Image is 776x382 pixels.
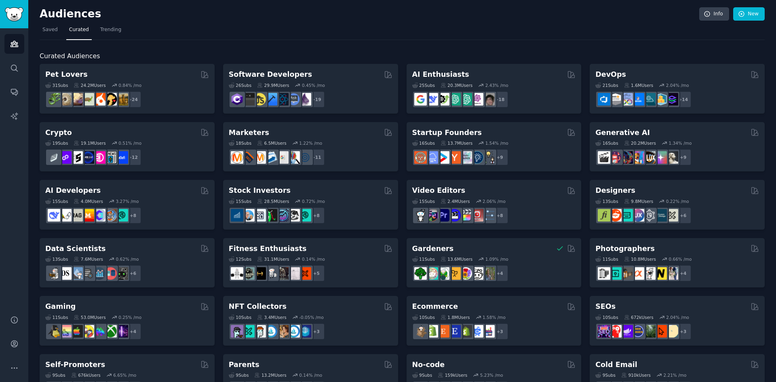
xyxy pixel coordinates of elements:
img: gamers [93,325,105,338]
img: software [242,93,255,106]
div: 21 Sub s [595,82,618,88]
div: 2.43 % /mo [485,82,508,88]
img: datasets [104,267,117,280]
div: 1.34 % /mo [668,140,692,146]
div: 15 Sub s [229,198,251,204]
div: 1.8M Users [441,314,470,320]
img: Local_SEO [643,325,656,338]
img: SaaS [426,151,438,164]
div: + 6 [124,265,141,282]
img: learnjavascript [253,93,266,106]
div: 10 Sub s [595,314,618,320]
h2: Software Developers [229,70,312,80]
img: analog [598,267,610,280]
img: TechSEO [609,325,622,338]
div: + 4 [491,265,508,282]
img: MistralAI [82,209,94,222]
div: 2.4M Users [441,198,470,204]
h2: Pet Lovers [45,70,88,80]
img: OpenseaMarket [287,325,300,338]
div: 0.84 % /mo [118,82,141,88]
img: starryai [654,151,667,164]
img: ethstaker [70,151,83,164]
img: GoogleGeminiAI [414,93,427,106]
div: 28.5M Users [257,198,289,204]
div: 4.0M Users [74,198,103,204]
img: AItoolsCatalog [437,93,449,106]
div: 0.14 % /mo [302,256,325,262]
img: GymMotivation [242,267,255,280]
div: + 4 [675,265,692,282]
img: ecommercemarketing [471,325,483,338]
div: 31.1M Users [257,256,289,262]
h2: Startup Founders [412,128,482,138]
div: 9 Sub s [595,372,616,378]
div: 25 Sub s [412,82,435,88]
div: + 3 [491,323,508,340]
div: 10.8M Users [624,256,656,262]
a: Info [699,7,729,21]
div: + 5 [308,265,325,282]
img: defiblockchain [93,151,105,164]
div: 0.62 % /mo [116,256,139,262]
img: AskMarketing [253,151,266,164]
img: llmops [104,209,117,222]
img: personaltraining [299,267,311,280]
img: data [116,267,128,280]
img: editors [426,209,438,222]
div: + 12 [124,149,141,166]
img: EtsySellers [448,325,461,338]
div: + 18 [491,91,508,108]
img: physicaltherapy [287,267,300,280]
img: typography [598,209,610,222]
img: csharp [231,93,243,106]
img: AIDevelopersSociety [116,209,128,222]
img: DeepSeek [426,93,438,106]
h2: Designers [595,186,635,196]
div: 16 Sub s [412,140,435,146]
div: 0.66 % /mo [668,256,692,262]
img: dogbreed [116,93,128,106]
div: 9 Sub s [412,372,432,378]
img: platformengineering [643,93,656,106]
img: GoogleSearchConsole [654,325,667,338]
div: 13.7M Users [441,140,472,146]
h2: No-code [412,360,445,370]
img: Emailmarketing [265,151,277,164]
div: 18 Sub s [229,140,251,146]
h2: Photographers [595,244,655,254]
div: 1.58 % /mo [483,314,506,320]
h2: Stock Investors [229,186,291,196]
img: Trading [265,209,277,222]
div: 20.2M Users [624,140,656,146]
img: reviewmyshopify [460,325,472,338]
img: ycombinator [448,151,461,164]
div: 15 Sub s [45,198,68,204]
img: workout [253,267,266,280]
img: succulents [426,267,438,280]
img: dividends [231,209,243,222]
span: Curated Audiences [40,51,100,61]
div: 0.22 % /mo [666,198,689,204]
img: PlatformEngineers [666,93,678,106]
div: 1.6M Users [624,82,654,88]
div: 13.6M Users [441,256,472,262]
img: finalcutpro [460,209,472,222]
img: UI_Design [620,209,633,222]
div: 2.21 % /mo [663,372,686,378]
div: 29.9M Users [257,82,289,88]
img: dropship [414,325,427,338]
img: flowers [460,267,472,280]
a: Trending [97,23,124,40]
img: vegetablegardening [414,267,427,280]
h2: Parents [229,360,259,370]
div: + 8 [124,207,141,224]
img: ValueInvesting [242,209,255,222]
img: macgaming [70,325,83,338]
img: Entrepreneurship [471,151,483,164]
div: 0.25 % /mo [118,314,141,320]
img: UXDesign [632,209,644,222]
img: MachineLearning [48,267,60,280]
img: Forex [253,209,266,222]
div: 6.5M Users [257,140,287,146]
